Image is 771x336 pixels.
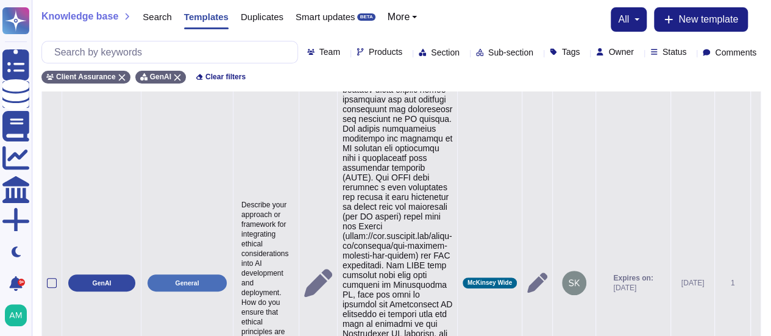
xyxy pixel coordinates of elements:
[608,48,633,56] span: Owner
[48,41,297,63] input: Search by keywords
[431,48,460,57] span: Section
[678,15,738,24] span: New template
[93,280,112,287] p: GenAI
[715,48,756,57] span: Comments
[618,15,629,24] span: all
[654,7,748,32] button: New template
[720,278,745,288] div: 1
[143,12,172,21] span: Search
[296,12,355,21] span: Smart updates
[562,48,580,56] span: Tags
[150,73,171,80] span: GenAI
[41,12,118,21] span: Knowledge base
[562,271,586,295] img: user
[663,48,687,56] span: Status
[184,12,229,21] span: Templates
[56,73,116,80] span: Client Assurance
[388,12,417,22] button: More
[205,73,246,80] span: Clear filters
[676,278,709,288] div: [DATE]
[319,48,340,56] span: Team
[618,15,639,24] button: all
[241,12,283,21] span: Duplicates
[2,302,35,329] button: user
[5,304,27,326] img: user
[613,283,653,293] span: [DATE]
[388,12,410,22] span: More
[369,48,402,56] span: Products
[18,279,25,286] div: 9+
[357,13,375,21] div: BETA
[175,280,199,287] p: General
[613,273,653,283] span: Expires on:
[467,280,512,286] span: McKinsey Wide
[488,48,533,57] span: Sub-section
